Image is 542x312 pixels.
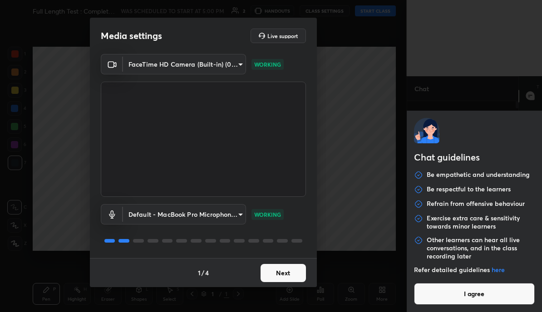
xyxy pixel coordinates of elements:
p: Be respectful to the learners [427,185,511,194]
h4: / [202,268,204,278]
p: WORKING [254,210,281,219]
p: Other learners can hear all live conversations, and in the class recording later [427,236,535,260]
h4: 4 [205,268,209,278]
h2: Chat guidelines [414,151,535,166]
button: Next [261,264,306,282]
div: FaceTime HD Camera (Built-in) (05ac:8514) [123,204,246,224]
h4: 1 [198,268,201,278]
p: Refrain from offensive behaviour [427,200,525,209]
button: I agree [414,283,535,305]
h5: Live support [267,33,298,39]
p: Be empathetic and understanding [427,171,530,180]
p: Refer detailed guidelines [414,266,535,274]
h2: Media settings [101,30,162,42]
p: WORKING [254,60,281,68]
p: Exercise extra care & sensitivity towards minor learners [427,214,535,230]
a: here [492,265,505,274]
div: FaceTime HD Camera (Built-in) (05ac:8514) [123,54,246,74]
